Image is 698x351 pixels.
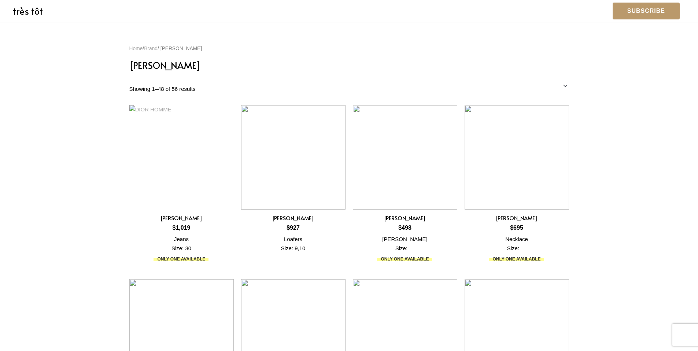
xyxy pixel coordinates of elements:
[465,235,569,244] div: Necklace
[353,214,457,222] h2: [PERSON_NAME]
[173,225,176,231] span: $
[129,235,234,244] div: Jeans
[613,3,680,19] a: Subscribe
[144,46,158,51] a: Brand
[353,214,457,224] a: [PERSON_NAME]
[353,255,457,263] div: ONLY ONE AVAILABLE
[241,235,346,244] div: Loafers
[129,59,569,71] h1: [PERSON_NAME]
[398,225,402,231] span: $
[398,225,411,231] bdi: 498
[465,255,569,263] div: ONLY ONE AVAILABLE
[129,214,234,222] h2: [PERSON_NAME]
[241,244,346,253] div: Size: 9,10
[13,4,43,17] a: très tôt
[287,225,300,231] bdi: 927
[129,244,234,253] div: Size: 30
[129,255,234,263] div: ONLY ONE AVAILABLE
[465,214,569,222] h2: [PERSON_NAME]
[465,214,569,224] a: [PERSON_NAME]
[287,225,290,231] span: $
[241,214,346,222] h2: [PERSON_NAME]
[241,214,346,224] a: [PERSON_NAME]
[353,235,457,244] div: [PERSON_NAME]
[129,44,569,53] nav: Breadcrumb
[510,225,513,231] span: $
[465,244,569,253] div: Size: —
[498,81,569,92] select: Shop order
[129,46,143,51] a: Home
[353,244,457,253] div: Size: —
[129,105,234,210] img: DIOR HOMME
[129,214,234,224] a: [PERSON_NAME]
[129,86,196,92] p: Showing 1–48 of 56 results
[510,225,523,231] bdi: 695
[173,225,191,231] bdi: 1,019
